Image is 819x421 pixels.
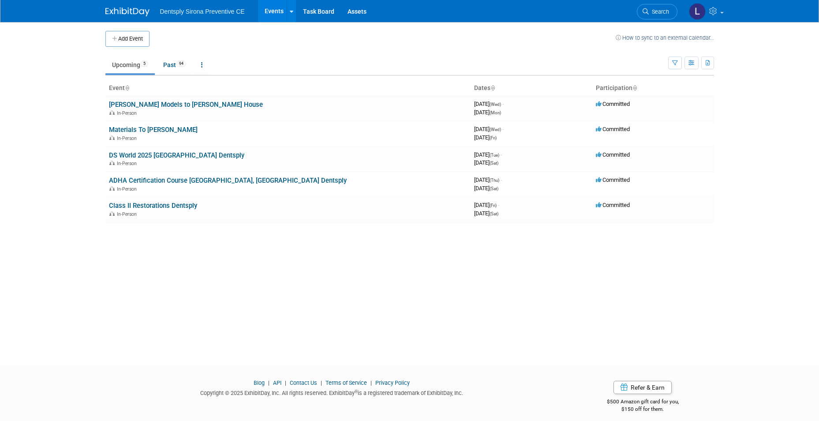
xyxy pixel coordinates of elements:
span: (Sat) [490,211,498,216]
th: Dates [471,81,592,96]
span: Search [649,8,669,15]
span: In-Person [117,161,139,166]
span: (Mon) [490,110,501,115]
span: - [498,202,499,208]
th: Participation [592,81,714,96]
span: (Thu) [490,178,499,183]
span: Committed [596,126,630,132]
span: [DATE] [474,210,498,217]
a: Blog [254,380,265,386]
img: ExhibitDay [105,8,150,16]
span: (Tue) [490,153,499,158]
span: [DATE] [474,159,498,166]
span: - [502,126,504,132]
img: In-Person Event [109,161,115,165]
a: Past94 [157,56,193,73]
img: In-Person Event [109,186,115,191]
a: API [273,380,281,386]
span: [DATE] [474,202,499,208]
span: Committed [596,177,630,183]
button: Add Event [105,31,150,47]
div: Copyright © 2025 ExhibitDay, Inc. All rights reserved. ExhibitDay is a registered trademark of Ex... [105,387,559,397]
span: In-Person [117,186,139,192]
a: Refer & Earn [613,381,672,394]
span: [DATE] [474,126,504,132]
span: In-Person [117,110,139,116]
span: | [283,380,288,386]
span: | [318,380,324,386]
span: - [501,151,502,158]
span: Committed [596,101,630,107]
span: [DATE] [474,177,502,183]
span: (Sat) [490,186,498,191]
img: In-Person Event [109,110,115,115]
span: (Fri) [490,203,497,208]
span: Committed [596,151,630,158]
a: Sort by Start Date [490,84,495,91]
img: In-Person Event [109,135,115,140]
span: In-Person [117,135,139,141]
span: 5 [141,60,148,67]
a: Sort by Event Name [125,84,129,91]
span: [DATE] [474,101,504,107]
span: (Sat) [490,161,498,165]
th: Event [105,81,471,96]
span: Dentsply Sirona Preventive CE [160,8,245,15]
span: 94 [176,60,186,67]
a: Terms of Service [325,380,367,386]
a: Class II Restorations Dentsply [109,202,197,210]
span: - [501,177,502,183]
span: (Wed) [490,127,501,132]
span: (Wed) [490,102,501,107]
span: In-Person [117,211,139,217]
a: Contact Us [290,380,317,386]
span: | [368,380,374,386]
span: [DATE] [474,151,502,158]
span: [DATE] [474,109,501,116]
a: Upcoming5 [105,56,155,73]
span: [DATE] [474,185,498,192]
a: Materials To [PERSON_NAME] [109,126,198,134]
div: $500 Amazon gift card for you, [572,392,714,413]
a: Sort by Participation Type [632,84,637,91]
span: Committed [596,202,630,208]
a: Search [637,4,677,19]
span: | [266,380,272,386]
a: DS World 2025 [GEOGRAPHIC_DATA] Dentsply [109,151,244,159]
a: Privacy Policy [375,380,410,386]
a: How to sync to an external calendar... [616,34,714,41]
div: $150 off for them. [572,406,714,413]
a: ADHA Certification Course [GEOGRAPHIC_DATA], [GEOGRAPHIC_DATA] Dentsply [109,177,347,184]
span: [DATE] [474,134,497,141]
span: (Fri) [490,135,497,140]
sup: ® [355,389,358,394]
img: In-Person Event [109,211,115,216]
a: [PERSON_NAME] Models to [PERSON_NAME] House [109,101,263,109]
img: Lindsey Stutz [689,3,706,20]
span: - [502,101,504,107]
